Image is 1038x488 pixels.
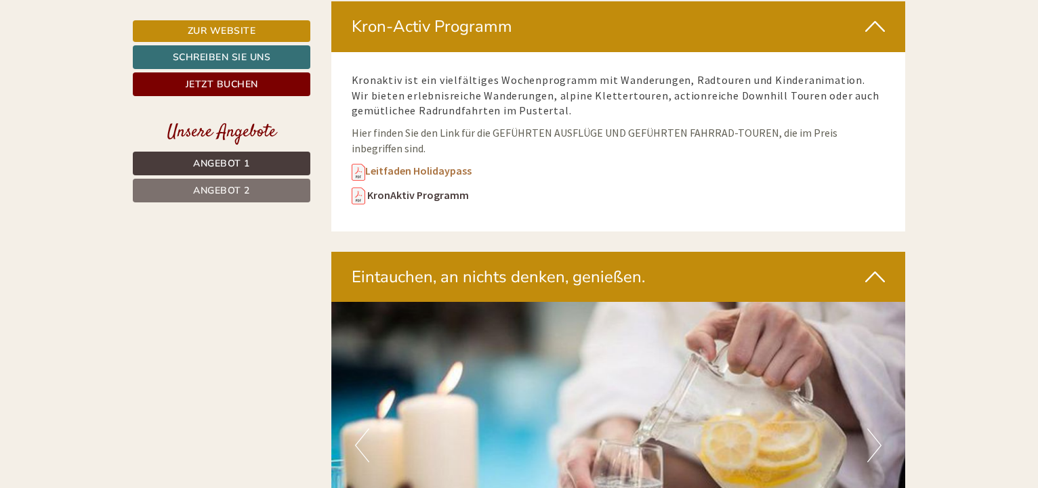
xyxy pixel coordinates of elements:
div: [GEOGRAPHIC_DATA] [20,39,209,50]
a: Zur Website [133,20,310,42]
button: Next [867,428,881,462]
a: Schreiben Sie uns [133,45,310,69]
small: 14:03 [20,66,209,75]
a: Jetzt buchen [133,72,310,96]
span: Angebot 1 [193,157,250,170]
a: Leitfaden Holidaypass [352,164,472,177]
div: Kron-Activ Programm [331,1,906,51]
div: Unsere Angebote [133,120,310,145]
button: Previous [355,428,369,462]
div: Eintauchen, an nichts denken, genießen. [331,252,906,302]
span: Kronaktiv ist ein vielfältiges Wochenprogramm mit Wanderungen, Radtouren und Kinderanimation. Wir... [352,73,879,118]
div: Guten Tag, wie können wir Ihnen helfen? [10,37,215,78]
button: Senden [453,357,534,380]
a: KronAktiv Programm [367,188,469,202]
span: Angebot 2 [193,184,250,197]
div: [DATE] [243,10,291,33]
p: Hier finden Sie den Link für die GEFÜHRTEN AUSFLÜGE UND GEFÜHRTEN FAHRRAD-TOUREN, die im Preis in... [352,125,886,156]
